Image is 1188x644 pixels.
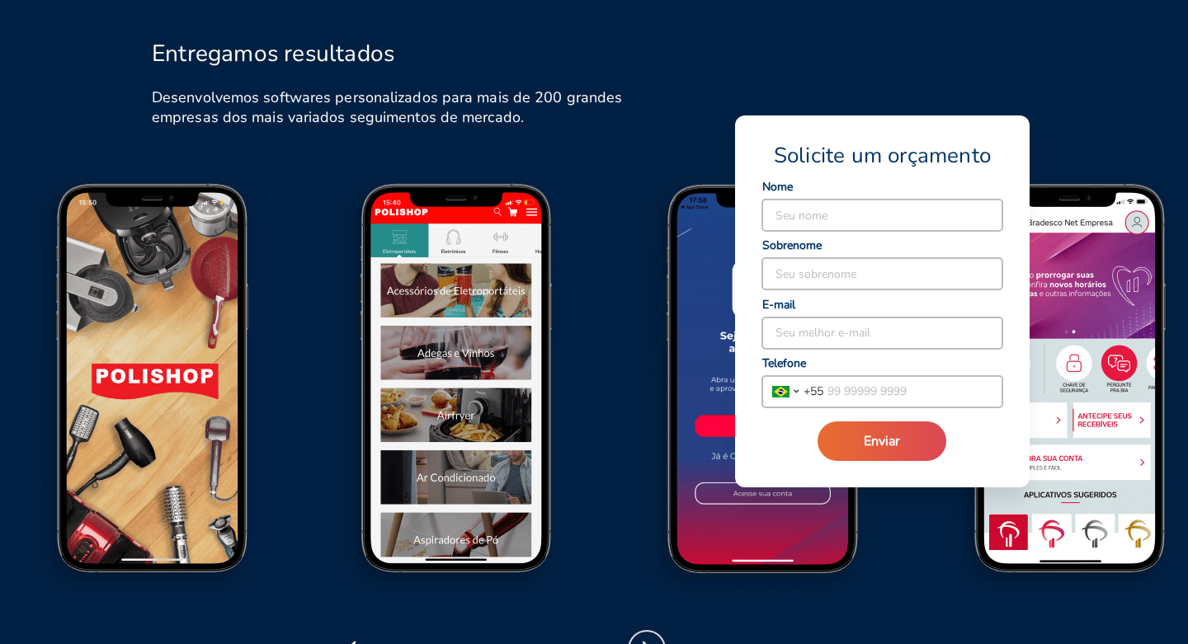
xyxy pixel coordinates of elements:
[804,383,823,400] span: + 55
[818,421,946,461] button: Enviar
[307,180,614,605] img: Polishop Screen 2
[864,432,900,450] span: Enviar
[152,40,394,68] h2: Entregamos resultados
[823,376,1002,407] input: 99 99999 9999
[614,180,921,605] img: Bradesco Screen 1
[774,142,991,170] span: Solicite um orçamento
[762,258,1002,289] input: Seu sobrenome
[762,317,1002,349] input: Seu melhor e-mail
[152,87,638,127] h6: Desenvolvemos softwares personalizados para mais de 200 grandes empresas dos mais variados seguim...
[762,200,1002,231] input: Seu nome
